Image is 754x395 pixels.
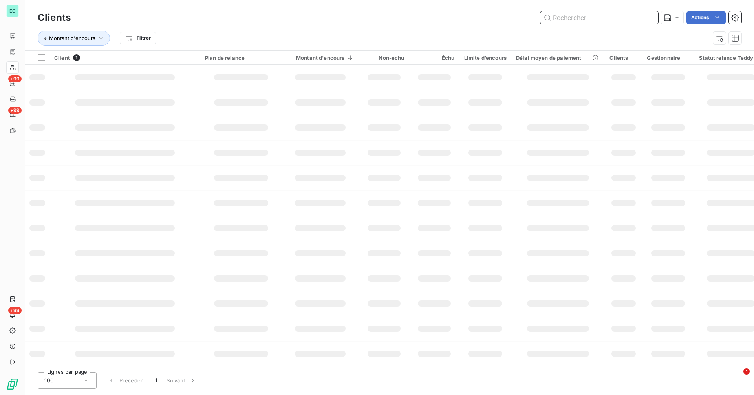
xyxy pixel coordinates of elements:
span: 1 [743,368,750,375]
button: Précédent [103,372,150,389]
iframe: Intercom live chat [727,368,746,387]
span: Montant d'encours [49,35,95,41]
button: 1 [150,372,162,389]
div: Non-échu [364,55,404,61]
div: Plan de relance [205,55,277,61]
span: +99 [8,307,22,314]
div: EC [6,5,19,17]
input: Rechercher [540,11,658,24]
button: Montant d'encours [38,31,110,46]
img: Logo LeanPay [6,378,19,390]
button: Suivant [162,372,201,389]
span: 1 [155,377,157,384]
span: +99 [8,75,22,82]
div: Gestionnaire [647,55,690,61]
span: 1 [73,54,80,61]
div: Limite d’encours [464,55,507,61]
span: 100 [44,377,54,384]
div: Montant d'encours [287,55,354,61]
h3: Clients [38,11,71,25]
button: Actions [686,11,726,24]
div: Échu [414,55,455,61]
button: Filtrer [120,32,156,44]
span: +99 [8,107,22,114]
div: Délai moyen de paiement [516,55,600,61]
div: Clients [609,55,637,61]
span: Client [54,55,70,61]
